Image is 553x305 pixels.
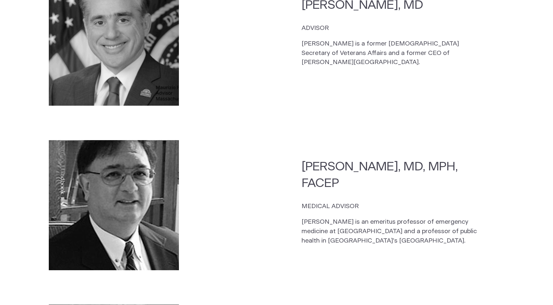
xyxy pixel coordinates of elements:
p: ADVISOR [302,24,479,33]
h2: [PERSON_NAME], MD, MPH, FACEP [302,158,479,192]
p: [PERSON_NAME] is an emeritus professor of emergency medicine at [GEOGRAPHIC_DATA] and a professor... [302,218,479,245]
p: MEDICAL ADVISOR [302,202,479,211]
p: [PERSON_NAME] is a former [DEMOGRAPHIC_DATA] Secretary of Veterans Affairs and a former CEO of [P... [302,39,479,67]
